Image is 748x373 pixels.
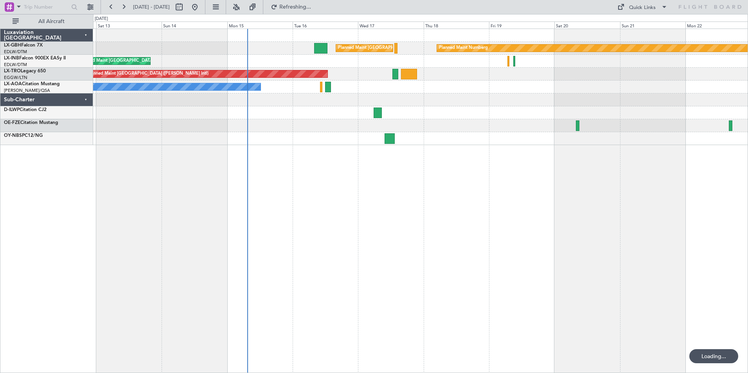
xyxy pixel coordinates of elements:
[79,55,202,67] div: Planned Maint [GEOGRAPHIC_DATA] ([GEOGRAPHIC_DATA])
[439,42,488,54] div: Planned Maint Nurnberg
[4,120,58,125] a: OE-FZECitation Mustang
[24,1,69,13] input: Trip Number
[4,120,20,125] span: OE-FZE
[629,4,656,12] div: Quick Links
[4,75,27,81] a: EGGW/LTN
[162,22,227,29] div: Sun 14
[4,82,22,86] span: LX-AOA
[4,56,19,61] span: LX-INB
[358,22,423,29] div: Wed 17
[279,4,312,10] span: Refreshing...
[4,62,27,68] a: EDLW/DTM
[554,22,620,29] div: Sat 20
[4,69,21,74] span: LX-TRO
[293,22,358,29] div: Tue 16
[4,82,60,86] a: LX-AOACitation Mustang
[4,108,20,112] span: D-ILWP
[489,22,554,29] div: Fri 19
[4,108,47,112] a: D-ILWPCitation CJ2
[9,15,85,28] button: All Aircraft
[4,56,66,61] a: LX-INBFalcon 900EX EASy II
[4,69,46,74] a: LX-TROLegacy 650
[338,42,461,54] div: Planned Maint [GEOGRAPHIC_DATA] ([GEOGRAPHIC_DATA])
[4,88,50,93] a: [PERSON_NAME]/QSA
[613,1,671,13] button: Quick Links
[20,19,83,24] span: All Aircraft
[689,349,738,363] div: Loading...
[267,1,314,13] button: Refreshing...
[227,22,293,29] div: Mon 15
[620,22,685,29] div: Sun 21
[4,43,21,48] span: LX-GBH
[4,133,43,138] a: OY-NBSPC12/NG
[82,68,209,80] div: Unplanned Maint [GEOGRAPHIC_DATA] ([PERSON_NAME] Intl)
[4,133,22,138] span: OY-NBS
[4,43,43,48] a: LX-GBHFalcon 7X
[96,22,162,29] div: Sat 13
[95,16,108,22] div: [DATE]
[133,4,170,11] span: [DATE] - [DATE]
[4,49,27,55] a: EDLW/DTM
[424,22,489,29] div: Thu 18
